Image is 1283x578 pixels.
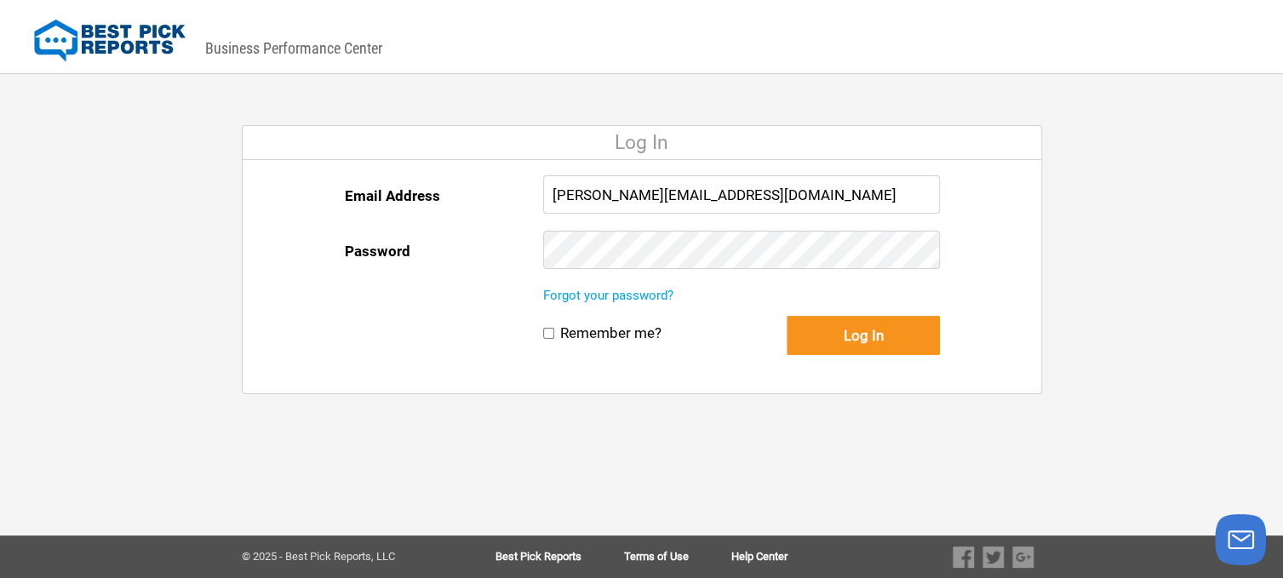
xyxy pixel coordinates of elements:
div: Log In [243,126,1041,160]
label: Email Address [345,175,440,216]
a: Forgot your password? [543,288,673,303]
a: Terms of Use [624,551,731,563]
img: Best Pick Reports Logo [34,20,186,62]
label: Password [345,231,410,272]
div: © 2025 - Best Pick Reports, LLC [242,551,442,563]
label: Remember me? [560,324,662,342]
button: Log In [787,316,940,355]
button: Launch chat [1215,514,1266,565]
a: Help Center [731,551,788,563]
a: Best Pick Reports [495,551,624,563]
